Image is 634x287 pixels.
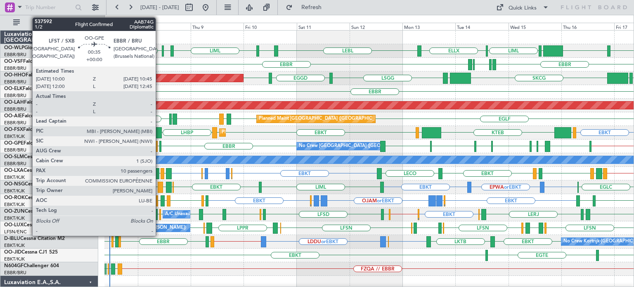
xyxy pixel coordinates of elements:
div: Wed 15 [509,23,561,30]
span: [DATE] - [DATE] [140,4,179,11]
a: EBKT/KJK [4,256,25,262]
div: Planned Maint Kortrijk-[GEOGRAPHIC_DATA] [222,126,318,139]
div: Tue 7 [85,23,138,30]
a: OO-JIDCessna CJ1 525 [4,250,58,255]
a: OO-LXACessna Citation CJ4 [4,168,69,173]
span: OO-ELK [4,86,23,91]
a: OO-HHOFalcon 8X [4,73,48,78]
a: N604GFChallenger 604 [4,263,59,268]
span: OO-LXA [4,168,24,173]
a: OO-WLPGlobal 5500 [4,45,52,50]
div: Planned Maint [GEOGRAPHIC_DATA] ([GEOGRAPHIC_DATA]) [259,113,389,125]
div: Wed 8 [138,23,191,30]
a: EBBR/BRU [4,270,26,276]
a: EBKT/KJK [4,188,25,194]
a: EBBR/BRU [4,65,26,71]
a: OO-GPEFalcon 900EX EASy II [4,141,73,146]
div: Fri 10 [244,23,296,30]
a: EBKT/KJK [4,133,25,140]
a: OO-AIEFalcon 7X [4,114,45,119]
div: Mon 13 [402,23,455,30]
div: Thu 9 [191,23,244,30]
a: OO-ROKCessna Citation CJ4 [4,195,71,200]
span: N604GF [4,263,24,268]
button: Quick Links [492,1,553,14]
a: EBBR/BRU [4,93,26,99]
span: OO-LUX [4,223,24,228]
a: OO-SLMCessna Citation XLS [4,154,70,159]
button: All Aircraft [9,16,90,29]
a: EBBR/BRU [4,79,26,85]
div: Thu 16 [561,23,614,30]
a: EBBR/BRU [4,106,26,112]
a: EBKT/KJK [4,242,25,249]
div: No Crew [PERSON_NAME] ([PERSON_NAME]) [87,222,186,234]
a: OO-LUXCessna Citation CJ4 [4,223,69,228]
a: EBKT/KJK [4,174,25,180]
a: D-IBLUCessna Citation M2 [4,236,65,241]
a: OO-NSGCessna Citation CJ4 [4,182,71,187]
div: Tue 14 [455,23,508,30]
span: OO-VSF [4,59,23,64]
a: EBBR/BRU [4,52,26,58]
a: EBBR/BRU [4,147,26,153]
a: OO-VSFFalcon 8X [4,59,46,64]
a: EBKT/KJK [4,215,25,221]
input: Trip Number [25,1,73,14]
a: OO-ZUNCessna Citation CJ4 [4,209,71,214]
a: OO-LAHFalcon 7X [4,100,47,105]
span: OO-FSX [4,127,23,132]
a: LFSN/ENC [4,229,27,235]
div: Quick Links [509,4,537,12]
span: OO-HHO [4,73,26,78]
span: OO-NSG [4,182,25,187]
span: OO-ROK [4,195,25,200]
div: [DATE] [106,17,120,24]
span: OO-JID [4,250,21,255]
span: OO-WLP [4,45,24,50]
div: A/C Unavailable [GEOGRAPHIC_DATA]-[GEOGRAPHIC_DATA] [165,208,297,221]
a: OO-FSXFalcon 7X [4,127,46,132]
span: D-IBLU [4,236,20,241]
a: EBKT/KJK [4,202,25,208]
div: No Crew [GEOGRAPHIC_DATA] ([GEOGRAPHIC_DATA] National) [299,140,437,152]
div: Sat 11 [297,23,350,30]
span: OO-ZUN [4,209,25,214]
span: OO-LAH [4,100,24,105]
span: Refresh [294,5,329,10]
button: Refresh [282,1,331,14]
a: EBBR/BRU [4,120,26,126]
span: OO-AIE [4,114,22,119]
a: EBBR/BRU [4,161,26,167]
div: Sun 12 [350,23,402,30]
a: OO-ELKFalcon 8X [4,86,45,91]
span: OO-GPE [4,141,24,146]
span: OO-SLM [4,154,24,159]
span: All Aircraft [21,20,87,26]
